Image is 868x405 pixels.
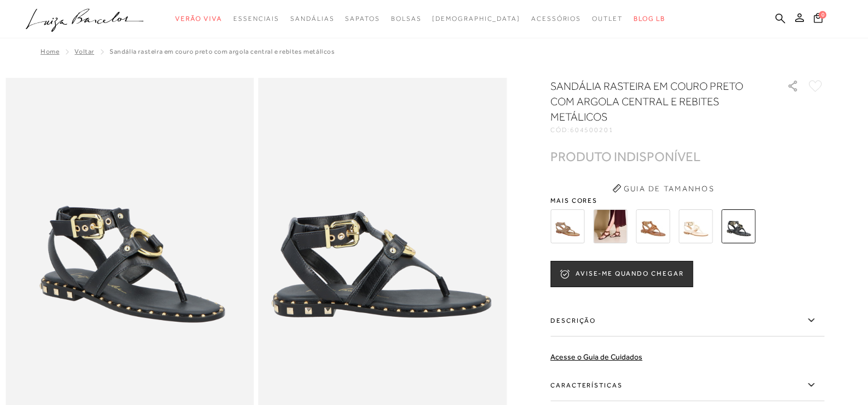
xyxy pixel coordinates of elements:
img: SANDÁLIA RASTEIRA DE DEDO EM CAMURÇA BEGE FENDI COM REBITES [550,209,584,243]
span: Verão Viva [175,15,222,22]
button: AVISE-ME QUANDO CHEGAR [550,261,693,287]
span: Outlet [592,15,623,22]
a: Voltar [74,48,94,55]
img: SANDÁLIA RASTEIRA DE DEDO EM COURO CAFÉ COM REBITES [593,209,627,243]
a: Acesse o Guia de Cuidados [550,352,642,361]
button: Guia de Tamanhos [608,180,718,197]
a: categoryNavScreenReaderText [391,9,422,29]
a: categoryNavScreenReaderText [233,9,279,29]
span: [DEMOGRAPHIC_DATA] [432,15,520,22]
span: BLOG LB [634,15,665,22]
span: SANDÁLIA RASTEIRA EM COURO PRETO COM ARGOLA CENTRAL E REBITES METÁLICOS [110,48,335,55]
span: Bolsas [391,15,422,22]
a: categoryNavScreenReaderText [531,9,581,29]
span: Acessórios [531,15,581,22]
span: Sapatos [345,15,380,22]
label: Características [550,369,824,401]
div: CÓD: [550,127,769,133]
img: SANDÁLIA RASTEIRA EM COURO OFF WHITE COM ARGOLA CENTRAL E REBITES METÁLICOS [679,209,712,243]
div: PRODUTO INDISPONÍVEL [550,151,700,162]
a: categoryNavScreenReaderText [592,9,623,29]
span: 0 [819,11,826,19]
h1: SANDÁLIA RASTEIRA EM COURO PRETO COM ARGOLA CENTRAL E REBITES METÁLICOS [550,78,756,124]
a: categoryNavScreenReaderText [290,9,334,29]
a: BLOG LB [634,9,665,29]
label: Descrição [550,305,824,336]
span: 604500201 [570,126,614,134]
span: Mais cores [550,197,824,204]
a: Home [41,48,59,55]
span: Essenciais [233,15,279,22]
a: categoryNavScreenReaderText [175,9,222,29]
img: SANDÁLIA RASTEIRA EM COURO PRETO COM ARGOLA CENTRAL E REBITES METÁLICOS [721,209,755,243]
button: 0 [810,12,826,27]
a: categoryNavScreenReaderText [345,9,380,29]
span: Sandálias [290,15,334,22]
img: SANDÁLIA RASTEIRA EM COURO CARAMELO COM ARGOLA CENTRAL E REBITES METÁLICOS [636,209,670,243]
a: noSubCategoriesText [432,9,520,29]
